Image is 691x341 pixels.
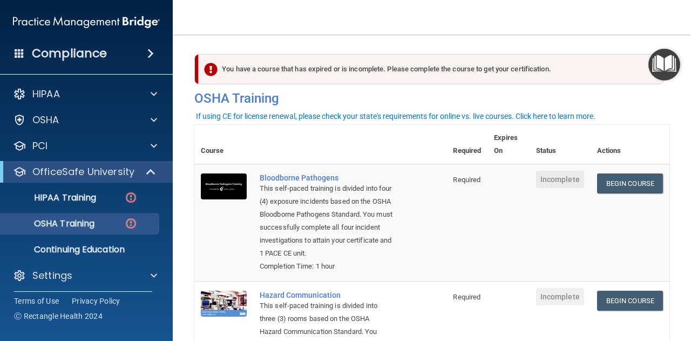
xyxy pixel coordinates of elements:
[13,139,157,152] a: PCI
[13,113,157,126] a: OSHA
[260,291,392,299] a: Hazard Communication
[196,112,595,120] div: If using CE for license renewal, please check your state's requirements for online vs. live cours...
[597,291,663,311] a: Begin Course
[194,111,597,122] button: If using CE for license renewal, please check your state's requirements for online vs. live cours...
[14,311,103,322] span: Ⓒ Rectangle Health 2024
[453,293,480,301] span: Required
[530,125,591,164] th: Status
[487,125,529,164] th: Expires On
[7,192,96,203] p: HIPAA Training
[32,139,48,152] p: PCI
[13,269,157,282] a: Settings
[124,217,138,230] img: danger-circle.6113f641.png
[199,54,664,84] div: You have a course that has expired or is incomplete. Please complete the course to get your certi...
[453,176,480,184] span: Required
[194,125,253,164] th: Course
[446,125,487,164] th: Required
[72,296,120,306] a: Privacy Policy
[32,165,134,178] p: OfficeSafe University
[13,88,157,101] a: HIPAA
[597,173,663,193] a: Begin Course
[7,244,154,255] p: Continuing Education
[32,46,107,61] h4: Compliance
[204,63,218,76] img: exclamation-circle-solid-danger.72ef9ffc.png
[13,165,157,178] a: OfficeSafe University
[13,11,160,33] img: PMB logo
[648,49,680,81] button: Open Resource Center
[32,88,60,101] p: HIPAA
[536,171,584,188] span: Incomplete
[260,260,392,273] div: Completion Time: 1 hour
[32,113,59,126] p: OSHA
[124,191,138,204] img: danger-circle.6113f641.png
[591,125,669,164] th: Actions
[536,288,584,305] span: Incomplete
[194,91,669,106] h4: OSHA Training
[260,173,392,182] a: Bloodborne Pathogens
[260,182,392,260] div: This self-paced training is divided into four (4) exposure incidents based on the OSHA Bloodborne...
[7,218,94,229] p: OSHA Training
[32,269,72,282] p: Settings
[14,296,59,306] a: Terms of Use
